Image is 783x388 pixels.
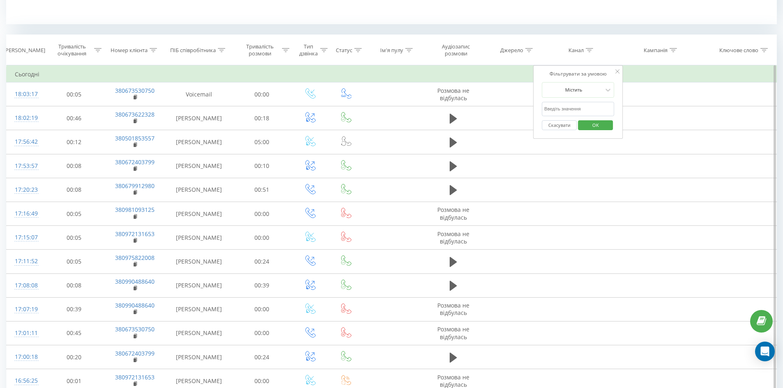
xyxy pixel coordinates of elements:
[500,47,523,54] div: Джерело
[568,47,584,54] div: Канал
[44,297,104,321] td: 00:39
[111,47,148,54] div: Номер клієнта
[44,106,104,130] td: 00:46
[166,106,232,130] td: [PERSON_NAME]
[584,119,607,131] span: OK
[15,158,36,174] div: 17:53:57
[115,230,155,238] a: 380972131653
[578,120,613,131] button: OK
[15,278,36,294] div: 17:08:08
[7,66,777,83] td: Сьогодні
[232,297,292,321] td: 00:00
[115,349,155,357] a: 380672403799
[166,250,232,273] td: [PERSON_NAME]
[232,178,292,202] td: 00:51
[115,182,155,190] a: 380679912980
[115,301,155,309] a: 380990488640
[115,278,155,285] a: 380990488640
[15,325,36,341] div: 17:01:11
[232,273,292,297] td: 00:39
[15,182,36,198] div: 17:20:23
[542,120,577,131] button: Скасувати
[240,43,280,57] div: Тривалість розмови
[166,83,232,106] td: Voicemail
[15,206,36,222] div: 17:16:49
[15,110,36,126] div: 18:02:19
[15,230,36,246] div: 17:15:07
[15,86,36,102] div: 18:03:17
[115,158,155,166] a: 380672403799
[232,202,292,226] td: 00:00
[15,349,36,365] div: 17:00:18
[232,345,292,369] td: 00:24
[336,47,352,54] div: Статус
[170,47,216,54] div: ПІБ співробітника
[232,321,292,345] td: 00:00
[115,373,155,381] a: 380972131653
[437,325,469,340] span: Розмова не відбулась
[115,254,155,262] a: 380975822008
[44,273,104,297] td: 00:08
[719,47,758,54] div: Ключове слово
[166,321,232,345] td: [PERSON_NAME]
[644,47,668,54] div: Кампанія
[4,47,45,54] div: [PERSON_NAME]
[44,250,104,273] td: 00:05
[437,230,469,245] span: Розмова не відбулась
[232,106,292,130] td: 00:18
[380,47,403,54] div: Ім'я пулу
[299,43,318,57] div: Тип дзвінка
[432,43,480,57] div: Аудіозапис розмови
[115,134,155,142] a: 380501853557
[166,202,232,226] td: [PERSON_NAME]
[542,102,614,116] input: Введіть значення
[437,206,469,221] span: Розмова не відбулась
[44,321,104,345] td: 00:45
[44,154,104,178] td: 00:08
[542,70,614,78] div: Фільтрувати за умовою
[232,250,292,273] td: 00:24
[166,178,232,202] td: [PERSON_NAME]
[232,83,292,106] td: 00:00
[166,154,232,178] td: [PERSON_NAME]
[115,206,155,214] a: 380981093125
[166,226,232,250] td: [PERSON_NAME]
[15,301,36,317] div: 17:07:19
[44,345,104,369] td: 00:20
[437,301,469,317] span: Розмова не відбулась
[166,273,232,297] td: [PERSON_NAME]
[232,226,292,250] td: 00:00
[755,342,775,361] div: Open Intercom Messenger
[15,134,36,150] div: 17:56:42
[115,87,155,94] a: 380673530750
[44,226,104,250] td: 00:05
[115,325,155,333] a: 380673530750
[44,178,104,202] td: 00:08
[166,345,232,369] td: [PERSON_NAME]
[232,154,292,178] td: 00:10
[166,130,232,154] td: [PERSON_NAME]
[115,110,155,118] a: 380673622328
[15,253,36,269] div: 17:11:52
[437,87,469,102] span: Розмова не відбулась
[166,297,232,321] td: [PERSON_NAME]
[44,202,104,226] td: 00:05
[52,43,92,57] div: Тривалість очікування
[232,130,292,154] td: 05:00
[44,83,104,106] td: 00:05
[44,130,104,154] td: 00:12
